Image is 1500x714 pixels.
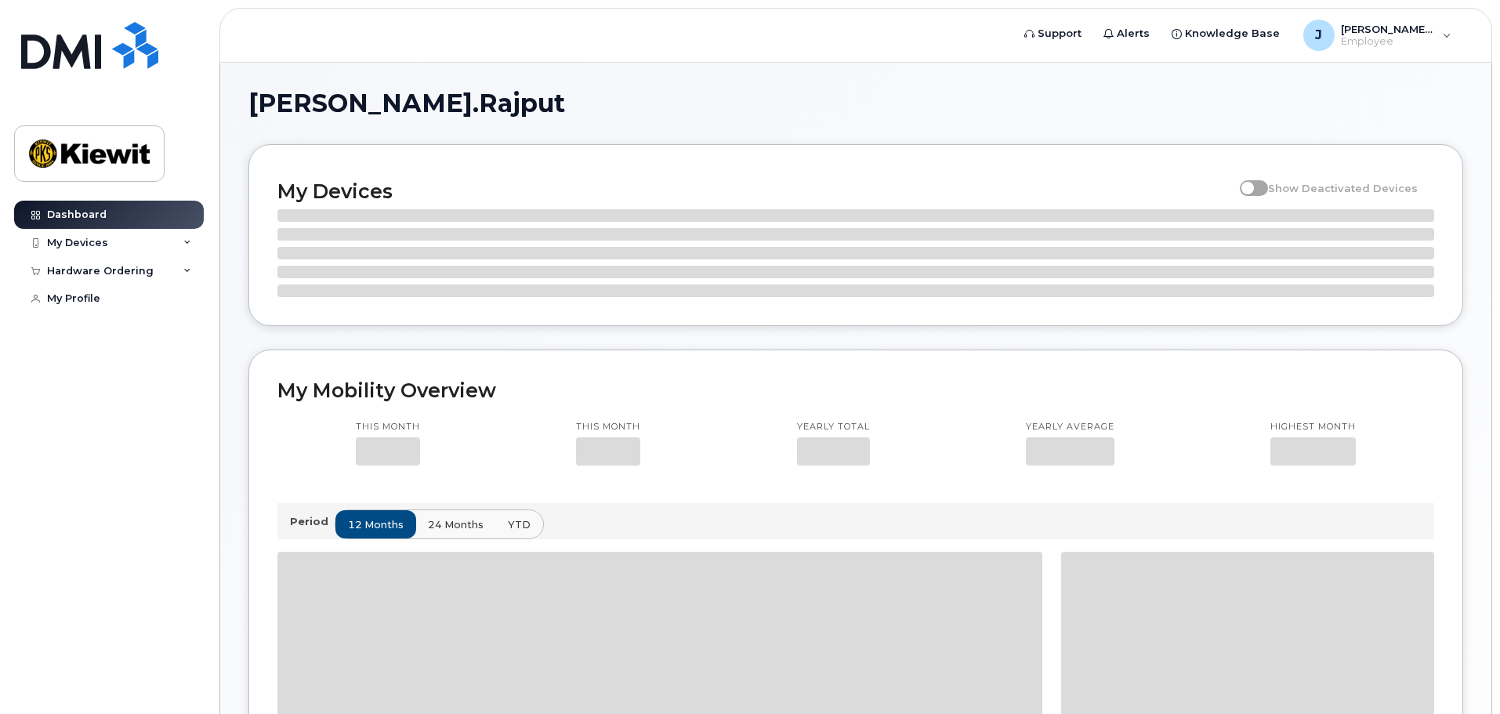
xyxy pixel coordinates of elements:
input: Show Deactivated Devices [1240,173,1252,186]
span: YTD [508,517,531,532]
p: Yearly total [797,421,870,433]
span: [PERSON_NAME].Rajput [248,92,565,115]
span: 24 months [428,517,484,532]
p: Yearly average [1026,421,1114,433]
p: This month [576,421,640,433]
p: Highest month [1270,421,1356,433]
h2: My Mobility Overview [277,379,1434,402]
p: This month [356,421,420,433]
p: Period [290,514,335,529]
h2: My Devices [277,179,1232,203]
span: Show Deactivated Devices [1268,182,1418,194]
